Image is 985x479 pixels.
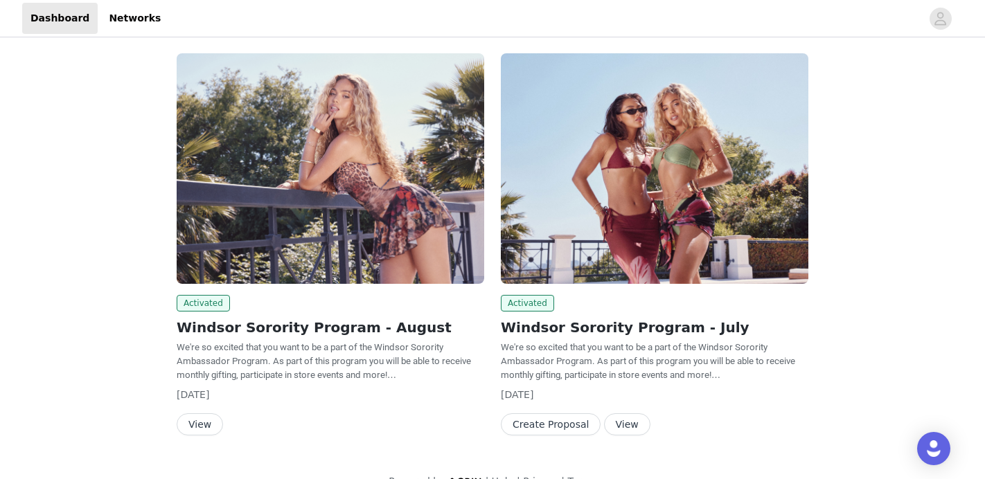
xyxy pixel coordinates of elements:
[177,317,484,338] h2: Windsor Sorority Program - August
[177,53,484,284] img: Windsor
[22,3,98,34] a: Dashboard
[501,342,795,380] span: We're so excited that you want to be a part of the Windsor Sorority Ambassador Program. As part o...
[501,295,554,311] span: Activated
[501,389,533,400] span: [DATE]
[604,413,650,435] button: View
[100,3,169,34] a: Networks
[501,53,808,284] img: Windsor
[604,419,650,430] a: View
[501,317,808,338] h2: Windsor Sorority Program - July
[177,342,471,380] span: We're so excited that you want to be a part of the Windsor Sorority Ambassador Program. As part o...
[177,389,209,400] span: [DATE]
[501,413,601,435] button: Create Proposal
[177,413,223,435] button: View
[177,419,223,430] a: View
[177,295,230,311] span: Activated
[934,8,947,30] div: avatar
[917,432,950,465] div: Open Intercom Messenger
